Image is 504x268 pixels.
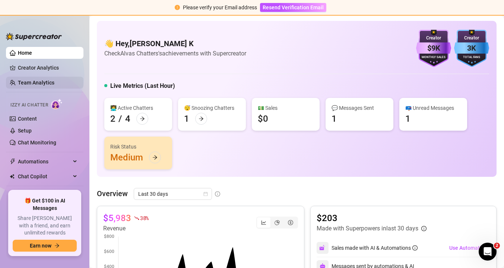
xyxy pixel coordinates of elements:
span: exclamation-circle [175,5,180,10]
span: info-circle [421,226,427,231]
img: Chat Copilot [10,174,15,179]
a: Setup [18,128,32,134]
div: 💵 Sales [258,104,314,112]
img: svg%3e [319,245,326,251]
span: Earn now [30,243,51,249]
div: Total Fans [454,55,489,60]
div: 4 [125,113,130,125]
a: Creator Analytics [18,62,77,74]
img: AI Chatter [51,99,63,109]
div: 1 [184,113,189,125]
div: segmented control [256,217,298,229]
a: Team Analytics [18,80,54,86]
div: 1 [405,113,411,125]
a: Home [18,50,32,56]
div: Creator [416,35,451,42]
div: 👩‍💻 Active Chatters [110,104,166,112]
span: fall [134,216,139,221]
div: $9K [416,42,451,54]
div: 📪 Unread Messages [405,104,461,112]
article: $203 [317,212,427,224]
div: Creator [454,35,489,42]
a: Content [18,116,37,122]
h5: Live Metrics (Last Hour) [110,82,175,90]
span: Chat Copilot [18,170,71,182]
span: Use Automations [449,245,490,251]
div: Risk Status [110,143,166,151]
article: $5,983 [103,212,131,224]
div: Monthly Sales [416,55,451,60]
article: Check Alvas Chatters's achievements with Supercreator [104,49,246,58]
iframe: Intercom live chat [479,243,497,261]
span: arrow-right [152,155,158,160]
img: purple-badge-B9DA21FR.svg [416,30,451,67]
button: Use Automations [449,242,490,254]
div: 😴 Snoozing Chatters [184,104,240,112]
span: arrow-right [199,116,204,121]
span: line-chart [261,220,266,225]
img: blue-badge-DgoSNQY1.svg [454,30,489,67]
div: $0 [258,113,268,125]
img: logo-BBDzfeDw.svg [6,33,62,40]
span: arrow-right [54,243,60,248]
h4: 👋 Hey, [PERSON_NAME] K [104,38,246,49]
div: 3K [454,42,489,54]
span: Izzy AI Chatter [10,102,48,109]
span: info-circle [215,191,220,197]
span: 2 [494,243,500,249]
span: thunderbolt [10,159,16,165]
span: info-circle [412,245,418,251]
span: arrow-right [140,116,145,121]
div: 💬 Messages Sent [332,104,387,112]
button: Resend Verification Email [260,3,326,12]
span: 🎁 Get $100 in AI Messages [13,197,77,212]
div: Sales made with AI & Automations [332,244,418,252]
a: Chat Monitoring [18,140,56,146]
span: 38 % [140,214,149,221]
span: Resend Verification Email [263,4,324,10]
span: Share [PERSON_NAME] with a friend, and earn unlimited rewards [13,215,77,237]
article: Made with Superpowers in last 30 days [317,224,418,233]
article: Overview [97,188,128,199]
button: Earn nowarrow-right [13,240,77,252]
span: Last 30 days [138,188,207,200]
div: 2 [110,113,115,125]
span: dollar-circle [288,220,293,225]
article: Revenue [103,224,149,233]
div: Please verify your Email address [183,3,257,12]
div: 1 [332,113,337,125]
span: pie-chart [275,220,280,225]
span: Automations [18,156,71,167]
span: calendar [203,192,208,196]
